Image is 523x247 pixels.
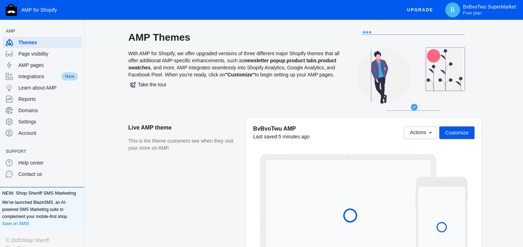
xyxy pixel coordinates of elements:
[18,50,79,57] span: Page visibility
[18,171,79,178] span: Contact us
[3,71,82,82] a: IntegrationsNew
[128,31,340,118] div: With AMP for Shopify, we offer upgraded versions of three different major Shopify themes that all...
[18,84,79,91] span: Learn about AMP
[6,236,79,244] div: © 2025
[128,138,239,151] p: This is the theme customers see when they visit your store on AMP.
[445,130,469,136] span: Customize
[128,118,239,138] h2: Live AMP theme
[225,72,255,77] b: "Customize"
[60,71,79,81] span: New
[6,148,72,155] span: Support
[18,118,79,125] span: Settings
[404,126,437,139] button: Actions
[18,159,79,166] span: Help center
[18,130,79,137] span: Account
[18,62,79,69] span: AMP pages
[72,30,83,33] button: Add a sales channel
[449,6,456,13] span: B
[3,37,82,48] a: Themes
[407,4,433,16] span: Upgrade
[18,107,79,114] span: Domains
[439,126,475,139] button: Customize
[128,58,336,70] b: product swatches
[3,168,82,180] a: Contact us
[463,10,482,16] span: Free plan
[2,220,29,227] a: Save on SMS!
[22,236,49,244] a: Shop Sheriff
[3,82,82,93] a: Learn about AMP
[18,39,79,46] span: Themes
[6,4,17,16] img: Shop Sheriff Logo
[278,134,310,139] span: 5 minutes ago
[128,78,168,91] button: Take the tour
[463,4,516,16] p: BvBvoTwu SuperMarket
[253,133,310,140] div: Last saved:
[18,73,60,80] span: Integrations
[3,116,82,127] a: Settings
[3,93,82,105] a: Reports
[410,130,426,136] span: Actions
[3,59,82,71] a: AMP pages
[18,96,79,103] span: Reports
[287,58,317,63] b: product tabs
[253,125,310,132] h5: BvBvoTwu AMP
[244,58,285,63] b: newsletter popup
[3,48,82,59] a: Page visibility
[128,31,340,44] h2: AMP Themes
[130,82,166,87] span: Take the tour
[3,127,82,139] a: Account
[401,4,439,17] button: Upgrade
[21,7,57,13] span: AMP for Shopify
[6,28,72,35] span: AMP
[72,150,83,153] button: Add a sales channel
[3,105,82,116] a: Domains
